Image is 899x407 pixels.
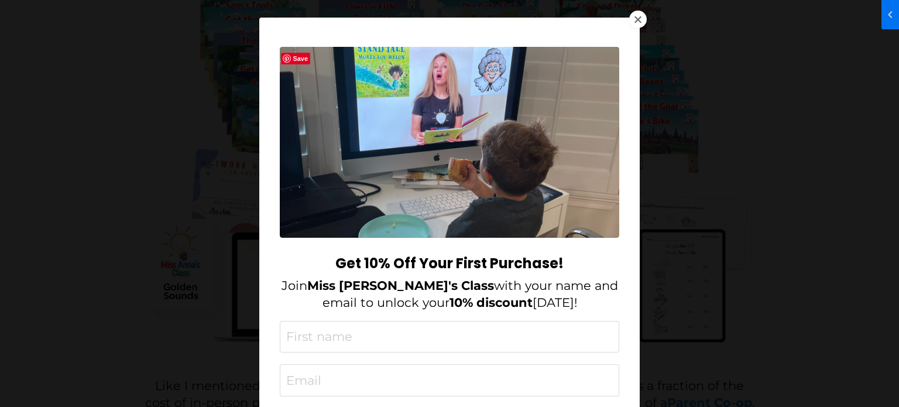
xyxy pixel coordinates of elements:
strong: 10% discount [449,295,533,310]
strong: Get 10% Off Your First Purchase! [335,254,564,273]
span: Save [281,53,310,64]
strong: Miss [PERSON_NAME]'s Class [307,278,494,293]
input: First name [280,321,619,353]
input: Email [280,364,619,396]
span: chevron_left [2,8,16,22]
p: Join with your name and email to unlock your [DATE]! [280,277,619,312]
